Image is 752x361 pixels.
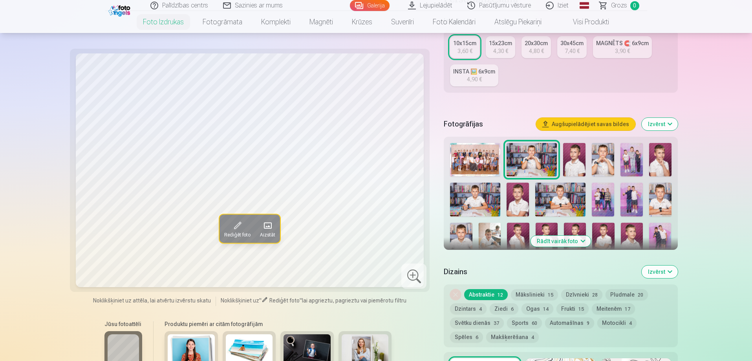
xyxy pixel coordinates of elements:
a: 20x30cm4,80 € [521,36,551,58]
span: 12 [498,292,503,298]
span: 4 [479,306,482,312]
span: Noklikšķiniet uz attēla, lai atvērtu izvērstu skatu [93,297,211,304]
button: Spēles6 [450,332,483,343]
h5: Dizains [444,266,635,277]
h6: Produktu piemēri ar citām fotogrāfijām [161,320,395,328]
button: Ogas14 [521,303,553,314]
button: Aizstāt [255,214,280,243]
span: 37 [494,321,499,326]
div: 20x30cm [525,39,548,47]
button: Meitenēm17 [592,303,635,314]
button: Mākslinieki15 [511,289,558,300]
span: 9 [587,321,589,326]
a: Fotogrāmata [193,11,252,33]
div: 3,60 € [457,47,472,55]
span: Grozs [611,1,627,10]
a: Magnēti [300,11,342,33]
a: MAGNĒTS 🧲 6x9cm3,90 € [593,36,652,58]
a: INSTA 🖼️ 6x9cm4,90 € [450,64,498,86]
div: 7,40 € [565,47,580,55]
button: Pludmale20 [606,289,648,300]
span: Rediģēt foto [269,297,300,304]
span: 20 [638,292,643,298]
button: Automašīnas9 [545,317,594,328]
span: 14 [543,306,549,312]
h5: Fotogrāfijas [444,119,529,130]
span: 17 [625,306,630,312]
div: 3,90 € [615,47,630,55]
a: Atslēgu piekariņi [485,11,551,33]
span: lai apgrieztu, pagrieztu vai piemērotu filtru [302,297,406,304]
button: Izvērst [642,118,678,130]
a: 15x23cm4,30 € [486,36,515,58]
span: 4 [531,335,534,340]
a: Visi produkti [551,11,618,33]
div: MAGNĒTS 🧲 6x9cm [596,39,649,47]
span: 28 [592,292,598,298]
div: 4,30 € [493,47,508,55]
button: Ziedi6 [490,303,518,314]
button: Sports60 [507,317,542,328]
a: Foto kalendāri [423,11,485,33]
div: 10x15cm [453,39,476,47]
span: " [259,297,262,304]
button: Makšķerēšana4 [486,332,539,343]
span: 15 [578,306,584,312]
span: 4 [629,321,632,326]
div: 4,80 € [529,47,544,55]
img: /fa1 [108,3,132,16]
a: Krūzes [342,11,382,33]
button: Svētku dienās37 [450,317,504,328]
span: Noklikšķiniet uz [221,297,259,304]
span: 60 [532,321,537,326]
button: Rediģēt foto [220,214,255,243]
button: Rādīt vairāk foto [531,236,591,247]
a: 10x15cm3,60 € [450,36,479,58]
span: Aizstāt [260,232,275,238]
button: Dzintars4 [450,303,487,314]
button: Augšupielādējiet savas bildes [536,118,635,130]
div: 4,90 € [467,75,482,83]
span: 15 [548,292,553,298]
a: Foto izdrukas [134,11,193,33]
span: 6 [476,335,478,340]
h6: Jūsu fotoattēli [104,320,142,328]
button: Izvērst [642,266,678,278]
a: 30x45cm7,40 € [557,36,587,58]
span: 6 [511,306,514,312]
button: Motocikli4 [597,317,637,328]
div: 15x23cm [489,39,512,47]
a: Komplekti [252,11,300,33]
div: 30x45cm [560,39,584,47]
button: Dzīvnieki28 [561,289,602,300]
span: " [300,297,302,304]
span: 0 [630,1,639,10]
button: Abstraktie12 [464,289,508,300]
span: Rediģēt foto [224,232,251,238]
div: INSTA 🖼️ 6x9cm [453,68,495,75]
a: Suvenīri [382,11,423,33]
button: Frukti15 [556,303,589,314]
